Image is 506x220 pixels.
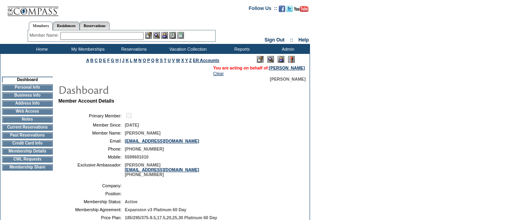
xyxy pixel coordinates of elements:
a: Q [151,58,154,63]
td: Position: [62,191,122,196]
a: F [107,58,110,63]
td: Member Since: [62,123,122,127]
a: X [181,58,184,63]
a: [EMAIL_ADDRESS][DOMAIN_NAME] [125,167,199,172]
span: 5599601010 [125,155,148,159]
td: Exclusive Ambassador: [62,163,122,177]
td: Company: [62,183,122,188]
td: Web Access [2,108,53,115]
td: Follow Us :: [249,5,277,14]
td: Membership Details [2,148,53,155]
span: Expansion v3 Platinum 60 Day [125,207,186,212]
a: W [176,58,180,63]
img: Impersonate [161,32,168,39]
span: [PERSON_NAME] [PHONE_NUMBER] [125,163,199,177]
a: Y [185,58,188,63]
td: Membership Status: [62,199,122,204]
td: Reservations [110,44,156,54]
a: U [168,58,171,63]
b: Member Account Details [58,98,114,104]
img: pgTtlDashboard.gif [58,81,218,97]
a: Subscribe to our YouTube Channel [294,8,308,13]
img: Reservations [169,32,176,39]
a: I [120,58,121,63]
a: J [122,58,124,63]
img: Log Concern/Member Elevation [288,56,295,63]
a: M [134,58,137,63]
span: You are acting on behalf of: [213,65,305,70]
a: Reservations [80,22,110,30]
img: Subscribe to our YouTube Channel [294,6,308,12]
img: Become our fan on Facebook [279,6,285,12]
a: Help [298,37,309,43]
td: Membership Agreement: [62,207,122,212]
span: 185/295/375-9.5,17.5,20,25,30 Platinum 60 Day [125,215,217,220]
a: H [116,58,119,63]
span: [PERSON_NAME] [270,77,306,81]
td: Member Name: [62,131,122,135]
a: Become our fan on Facebook [279,8,285,13]
a: [PERSON_NAME] [269,65,305,70]
span: :: [290,37,293,43]
td: Notes [2,116,53,123]
td: Reports [218,44,264,54]
a: Clear [213,71,224,76]
a: Residences [53,22,80,30]
td: Current Reservations [2,124,53,131]
a: L [130,58,132,63]
a: C [94,58,98,63]
a: R [156,58,159,63]
td: Admin [264,44,310,54]
td: Business Info [2,92,53,99]
img: View [153,32,160,39]
td: Phone: [62,147,122,151]
a: T [164,58,167,63]
a: Sign Out [264,37,284,43]
a: Members [29,22,53,30]
a: Z [189,58,192,63]
a: A [86,58,89,63]
td: Vacation Collection [156,44,218,54]
span: [DATE] [125,123,139,127]
a: P [147,58,150,63]
td: Dashboard [2,77,53,83]
td: Credit Card Info [2,140,53,147]
td: Email: [62,139,122,143]
div: Member Name: [30,32,60,39]
td: Home [18,44,64,54]
a: N [138,58,142,63]
td: CWL Requests [2,156,53,163]
a: [EMAIL_ADDRESS][DOMAIN_NAME] [125,139,199,143]
span: Active [125,199,138,204]
span: [PERSON_NAME] [125,131,160,135]
img: b_calculator.gif [177,32,184,39]
td: Past Reservations [2,132,53,139]
td: Membership Share [2,164,53,170]
span: [PHONE_NUMBER] [125,147,164,151]
a: E [103,58,106,63]
img: b_edit.gif [145,32,152,39]
td: Personal Info [2,84,53,91]
img: Follow us on Twitter [286,6,293,12]
a: D [99,58,102,63]
a: S [160,58,163,63]
td: Mobile: [62,155,122,159]
a: O [143,58,146,63]
a: B [90,58,94,63]
td: My Memberships [64,44,110,54]
td: Address Info [2,100,53,107]
a: Follow us on Twitter [286,8,293,13]
a: V [172,58,175,63]
a: K [126,58,129,63]
td: Primary Member: [62,112,122,119]
img: Edit Mode [257,56,264,63]
a: G [111,58,114,63]
img: Impersonate [278,56,284,63]
img: View Mode [267,56,274,63]
td: Price Plan: [62,215,122,220]
a: ER Accounts [193,58,219,63]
